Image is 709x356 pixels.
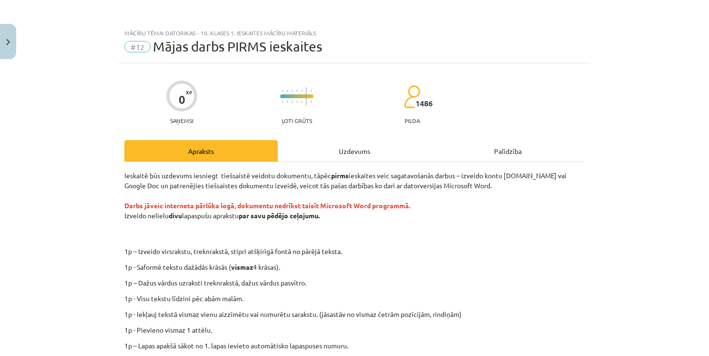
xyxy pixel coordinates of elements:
[124,294,585,304] p: 1p - Visu tekstu līdzini pēc abām malām.
[124,41,151,52] span: #12
[153,39,322,54] span: Mājas darbs PIRMS ieskaites
[124,140,278,162] div: Apraksts
[301,90,302,92] img: icon-short-line-57e1e144782c952c97e751825c79c345078a6d821885a25fce030b3d8c18986b.svg
[124,262,585,272] p: 1p - Saformē tekstu dažādās krāsās ( 4 krāsas).
[331,171,349,180] strong: pirms
[311,90,312,92] img: icon-short-line-57e1e144782c952c97e751825c79c345078a6d821885a25fce030b3d8c18986b.svg
[404,85,420,109] img: students-c634bb4e5e11cddfef0936a35e636f08e4e9abd3cc4e673bd6f9a4125e45ecb1.svg
[186,90,192,95] span: XP
[282,117,312,124] p: Ļoti grūts
[287,101,288,103] img: icon-short-line-57e1e144782c952c97e751825c79c345078a6d821885a25fce030b3d8c18986b.svg
[306,87,307,106] img: icon-long-line-d9ea69661e0d244f92f715978eff75569469978d946b2353a9bb055b3ed8787d.svg
[166,117,197,124] p: Saņemsi
[415,99,433,108] span: 1486
[311,101,312,103] img: icon-short-line-57e1e144782c952c97e751825c79c345078a6d821885a25fce030b3d8c18986b.svg
[124,309,585,319] p: 1p - Iekļauj tekstā vismaz vienu aizzīmētu vai numurētu sarakstu. (jāsastāv no vismaz četrām pozī...
[124,278,585,288] p: 1p – Dažus vārdus uzraksti treknrakstā, dažus vārdus pasvītro.
[124,325,585,335] p: 1p - Pievieno vismaz 1 attēlu.
[431,140,585,162] div: Palīdzība
[178,246,594,256] p: 1p – Izveido virsrakstu, treknrakstā, stipri atšķirīgā fontā no pārējā teksta.
[124,30,585,36] div: Mācību tēma: Datorikas - 10. klases 1. ieskaites mācību materiāls
[179,93,185,106] div: 0
[231,263,253,271] strong: vismaz
[282,90,283,92] img: icon-short-line-57e1e144782c952c97e751825c79c345078a6d821885a25fce030b3d8c18986b.svg
[124,341,585,351] p: 1p – Lapas apakšā sākot no 1. lapas ievieto automātisko lapaspuses numuru.
[6,39,10,45] img: icon-close-lesson-0947bae3869378f0d4975bcd49f059093ad1ed9edebbc8119c70593378902aed.svg
[296,90,297,92] img: icon-short-line-57e1e144782c952c97e751825c79c345078a6d821885a25fce030b3d8c18986b.svg
[239,211,320,220] strong: par savu pēdējo ceļojumu.
[124,171,585,241] p: Ieskaitē būs uzdevums iesniegt tiešsaistē veidotu dokumentu, tāpēc ieskaites veic sagatavošanās d...
[282,101,283,103] img: icon-short-line-57e1e144782c952c97e751825c79c345078a6d821885a25fce030b3d8c18986b.svg
[405,117,420,124] p: pilda
[287,90,288,92] img: icon-short-line-57e1e144782c952c97e751825c79c345078a6d821885a25fce030b3d8c18986b.svg
[301,101,302,103] img: icon-short-line-57e1e144782c952c97e751825c79c345078a6d821885a25fce030b3d8c18986b.svg
[296,101,297,103] img: icon-short-line-57e1e144782c952c97e751825c79c345078a6d821885a25fce030b3d8c18986b.svg
[124,201,410,210] strong: Darbs jāveic interneta pārlūka logā, dokumentu nedrīkst taisīt Microsoft Word programmā.
[169,211,182,220] strong: divu
[278,140,431,162] div: Uzdevums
